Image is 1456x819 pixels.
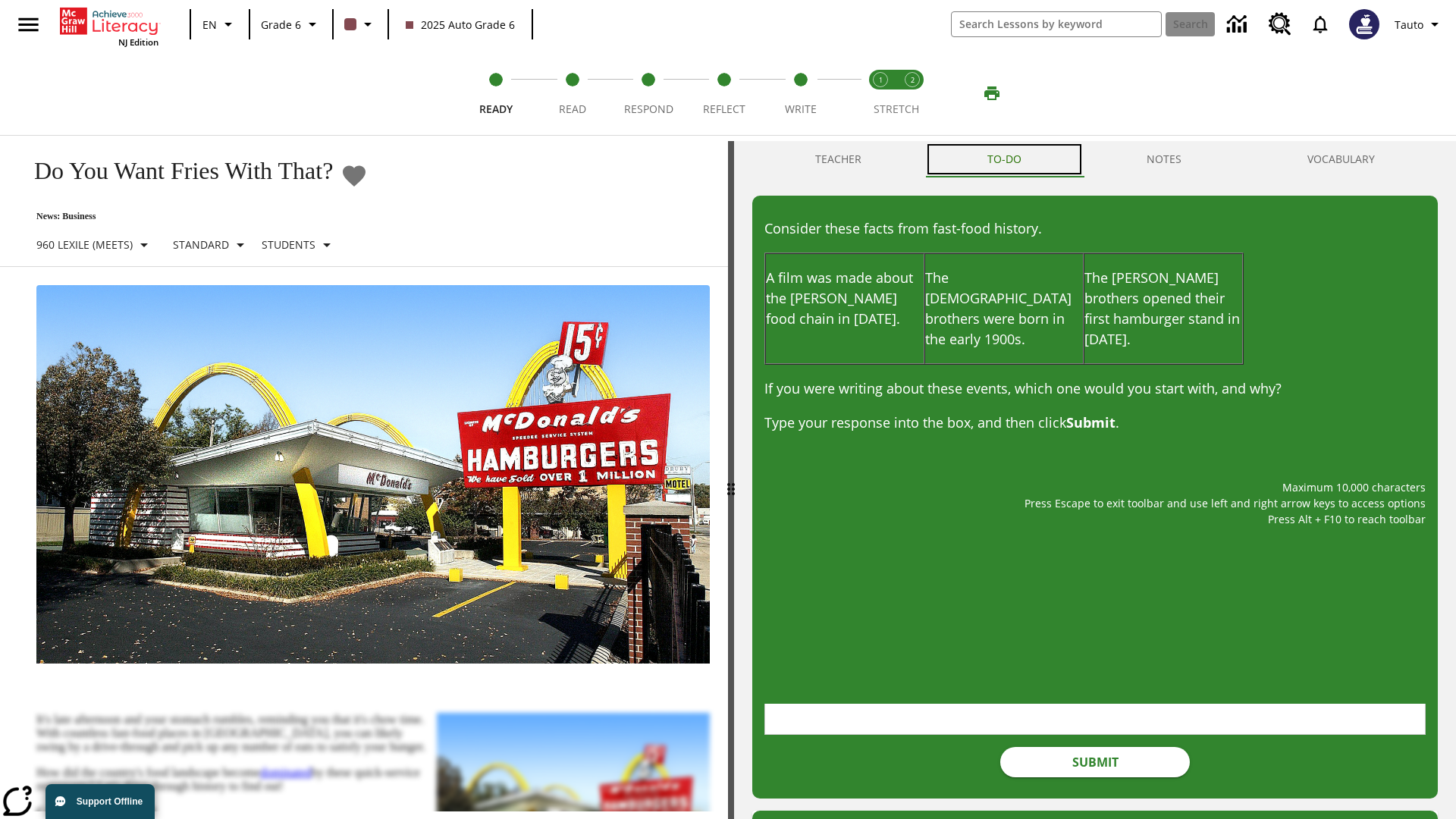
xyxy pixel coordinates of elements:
[968,80,1016,107] button: Print
[911,75,915,85] text: 2
[261,17,301,33] span: Grade 6
[734,141,1456,819] div: activity
[764,479,1426,495] p: Maximum 10,000 characters
[202,17,217,33] span: EN
[1084,141,1245,177] button: NOTES
[36,237,133,253] p: 960 Lexile (Meets)
[45,784,155,819] button: Support Offline
[703,102,745,116] span: Reflect
[925,268,1083,350] p: The [DEMOGRAPHIC_DATA] brothers were born in the early 1900s.
[256,231,342,259] button: Select Student
[766,268,924,329] p: A film was made about the [PERSON_NAME] food chain in [DATE].
[858,52,902,135] button: Stretch Read step 1 of 2
[60,5,158,48] div: Home
[1301,5,1340,44] a: Notifications
[1244,141,1438,177] button: VOCABULARY
[752,141,924,177] button: Teacher
[528,52,616,135] button: Read step 2 of 5
[924,141,1084,177] button: TO-DO
[173,237,229,253] p: Standard
[452,52,540,135] button: Ready step 1 of 5
[406,17,515,33] span: 2025 Auto Grade 6
[18,157,333,185] h1: Do You Want Fries With That?
[6,12,221,26] body: Maximum 10,000 characters Press Escape to exit toolbar and use left and right arrow keys to acces...
[764,413,1426,433] p: Type your response into the box, and then click .
[6,2,51,47] button: Open side menu
[559,102,586,116] span: Read
[118,36,158,48] span: NJ Edition
[338,11,383,38] button: Class color is dark brown. Change class color
[479,102,513,116] span: Ready
[785,102,817,116] span: Write
[757,52,845,135] button: Write step 5 of 5
[879,75,883,85] text: 1
[764,511,1426,527] p: Press Alt + F10 to reach toolbar
[1395,17,1423,33] span: Tauto
[18,211,368,222] p: News: Business
[952,12,1161,36] input: search field
[1084,268,1242,350] p: The [PERSON_NAME] brothers opened their first hamburger stand in [DATE].
[752,141,1438,177] div: Instructional Panel Tabs
[36,285,710,664] img: One of the first McDonald's stores, with the iconic red sign and golden arches.
[764,495,1426,511] p: Press Escape to exit toolbar and use left and right arrow keys to access options
[1218,4,1260,45] a: Data Center
[1349,9,1379,39] img: Avatar
[874,102,919,116] span: STRETCH
[1000,747,1190,777] button: Submit
[624,102,673,116] span: Respond
[890,52,934,135] button: Stretch Respond step 2 of 2
[680,52,768,135] button: Reflect step 4 of 5
[764,378,1426,399] p: If you were writing about these events, which one would you start with, and why?
[604,52,692,135] button: Respond step 3 of 5
[728,141,734,819] div: Press Enter or Spacebar and then press right and left arrow keys to move the slider
[262,237,315,253] p: Students
[30,231,159,259] button: Select Lexile, 960 Lexile (Meets)
[77,796,143,807] span: Support Offline
[196,11,244,38] button: Language: EN, Select a language
[167,231,256,259] button: Scaffolds, Standard
[340,162,368,189] button: Add to Favorites - Do You Want Fries With That?
[1066,413,1116,431] strong: Submit
[255,11,328,38] button: Grade: Grade 6, Select a grade
[1260,4,1301,45] a: Resource Center, Will open in new tab
[1389,11,1450,38] button: Profile/Settings
[1340,5,1389,44] button: Select a new avatar
[764,218,1426,239] p: Consider these facts from fast-food history.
